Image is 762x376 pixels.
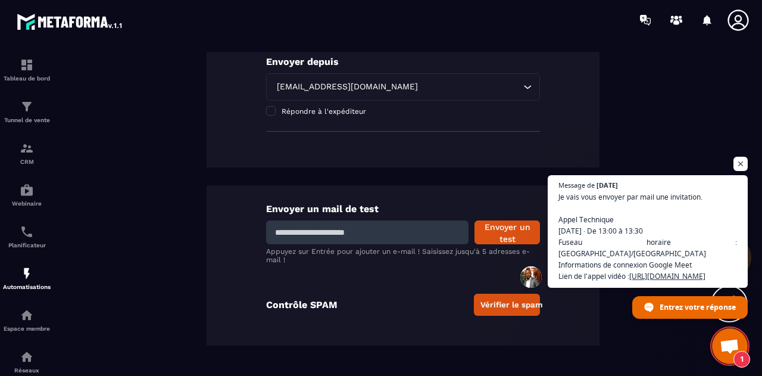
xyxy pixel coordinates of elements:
button: Envoyer un test [474,220,540,244]
span: 1 [733,351,750,368]
img: formation [20,100,34,114]
input: Search for option [420,80,520,94]
a: automationsautomationsWebinaire [3,174,51,216]
img: automations [20,183,34,197]
p: Planificateur [3,242,51,248]
p: Contrôle SPAM [266,299,338,310]
img: scheduler [20,225,34,239]
span: [DATE] [597,182,618,188]
a: automationsautomationsAutomatisations [3,257,51,299]
button: Vérifier le spam [474,294,540,316]
span: Je vais vous envoyer par mail une invitation. Appel Technique [DATE] · De 13:00 à 13:30 Fuseau ho... [558,191,737,282]
p: Automatisations [3,284,51,290]
span: [EMAIL_ADDRESS][DOMAIN_NAME] [274,80,420,94]
span: Message de [558,182,595,188]
a: formationformationTunnel de vente [3,91,51,132]
img: formation [20,141,34,156]
img: automations [20,266,34,281]
p: Envoyer un mail de test [266,203,540,215]
a: Ouvrir le chat [712,328,748,364]
img: formation [20,58,34,72]
img: automations [20,308,34,322]
a: formationformationTableau de bord [3,49,51,91]
p: CRM [3,159,51,165]
p: Webinaire [3,200,51,207]
div: Search for option [266,73,540,101]
a: formationformationCRM [3,132,51,174]
span: Entrez votre réponse [660,297,736,318]
p: Tunnel de vente [3,117,51,123]
img: logo [17,11,124,32]
a: automationsautomationsEspace membre [3,299,51,341]
span: Répondre à l'expéditeur [282,107,366,116]
a: schedulerschedulerPlanificateur [3,216,51,257]
p: Envoyer depuis [266,56,540,67]
p: Tableau de bord [3,75,51,82]
img: social-network [20,350,34,364]
p: Espace membre [3,325,51,332]
p: Appuyez sur Entrée pour ajouter un e-mail ! Saisissez jusqu'à 5 adresses e-mail ! [266,247,540,264]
